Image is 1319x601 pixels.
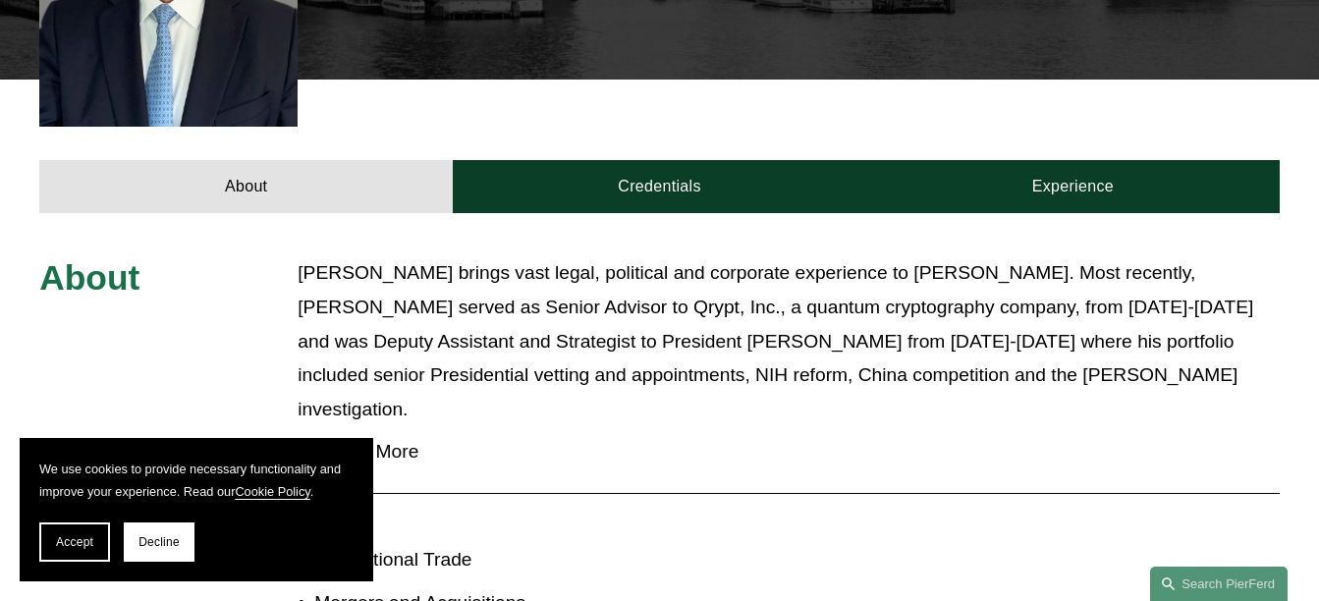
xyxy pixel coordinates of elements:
[866,160,1280,213] a: Experience
[314,543,659,577] p: International Trade
[138,535,180,549] span: Decline
[39,258,139,297] span: About
[20,438,373,581] section: Cookie banner
[298,426,1279,477] button: Read More
[453,160,866,213] a: Credentials
[235,484,309,499] a: Cookie Policy
[298,256,1279,426] p: [PERSON_NAME] brings vast legal, political and corporate experience to [PERSON_NAME]. Most recent...
[39,458,354,503] p: We use cookies to provide necessary functionality and improve your experience. Read our .
[311,441,1279,463] span: Read More
[39,160,453,213] a: About
[124,522,194,562] button: Decline
[39,522,110,562] button: Accept
[56,535,93,549] span: Accept
[1150,567,1288,601] a: Search this site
